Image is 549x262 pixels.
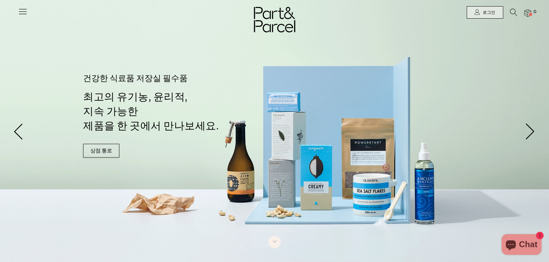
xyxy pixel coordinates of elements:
[532,9,538,15] span: 0
[499,234,543,256] inbox-online-store-chat: Shopify online store chat
[83,144,119,158] a: 상점 통로
[254,7,295,32] img: 부품 및 소포
[524,9,531,17] a: 0
[83,75,277,83] p: 건강한 식료품 저장실 필수품
[467,6,503,19] a: 로그인
[481,10,495,16] span: 로그인
[83,90,277,133] h2: 최고의 유기농, 윤리적, 지속 가능한 제품을 한 곳에서 만나보세요.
